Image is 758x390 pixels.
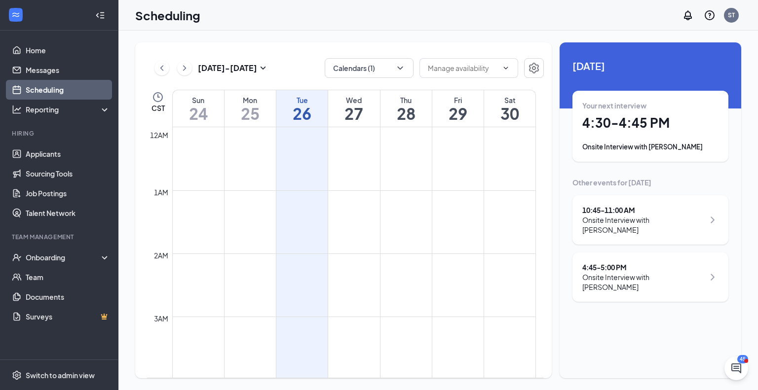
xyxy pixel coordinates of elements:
div: Hiring [12,129,108,138]
div: 4am [152,376,170,387]
div: 12am [148,130,170,141]
div: 10:45 - 11:00 AM [582,205,704,215]
div: Team Management [12,233,108,241]
div: Tue [276,95,328,105]
svg: Analysis [12,105,22,114]
div: Onsite Interview with [PERSON_NAME] [582,215,704,235]
div: Sun [173,95,224,105]
svg: Settings [12,370,22,380]
button: ChevronRight [177,61,192,75]
svg: Clock [152,91,164,103]
a: Applicants [26,144,110,164]
div: 45 [737,355,748,363]
h1: 28 [380,105,432,122]
div: 2am [152,250,170,261]
div: Wed [328,95,379,105]
a: Home [26,40,110,60]
a: Documents [26,287,110,307]
a: August 30, 2025 [484,90,535,127]
div: Onboarding [26,252,102,262]
svg: WorkstreamLogo [11,10,21,20]
svg: ChevronDown [395,63,405,73]
a: August 27, 2025 [328,90,379,127]
a: August 28, 2025 [380,90,432,127]
h1: 26 [276,105,328,122]
iframe: Intercom live chat [724,356,748,380]
a: August 25, 2025 [225,90,276,127]
button: Settings [524,58,544,78]
svg: ChevronDown [502,64,510,72]
div: Sat [484,95,535,105]
div: 4:45 - 5:00 PM [582,262,704,272]
a: Scheduling [26,80,110,100]
svg: ChevronLeft [157,62,167,74]
div: Your next interview [582,101,719,110]
div: 3am [152,313,170,324]
svg: UserCheck [12,252,22,262]
div: 1am [152,187,170,198]
a: August 26, 2025 [276,90,328,127]
svg: ChevronRight [707,271,719,283]
h1: 29 [432,105,484,122]
a: August 29, 2025 [432,90,484,127]
a: Messages [26,60,110,80]
span: CST [152,103,165,113]
a: August 24, 2025 [173,90,224,127]
button: ChevronLeft [154,61,169,75]
div: Onsite Interview with [PERSON_NAME] [582,142,719,152]
a: Job Postings [26,183,110,203]
svg: Notifications [682,9,694,21]
svg: SmallChevronDown [257,62,269,74]
a: Sourcing Tools [26,164,110,183]
h1: 27 [328,105,379,122]
input: Manage availability [428,63,498,73]
div: ST [728,11,735,19]
svg: QuestionInfo [704,9,716,21]
h1: 4:30 - 4:45 PM [582,114,719,131]
span: [DATE] [572,58,728,73]
a: Team [26,267,110,287]
div: Fri [432,95,484,105]
div: Other events for [DATE] [572,177,728,187]
div: Switch to admin view [26,370,95,380]
h1: 30 [484,105,535,122]
svg: ChevronRight [707,214,719,226]
h1: 24 [173,105,224,122]
svg: Settings [528,62,540,74]
svg: Collapse [95,10,105,20]
svg: ChevronRight [180,62,189,74]
div: Onsite Interview with [PERSON_NAME] [582,272,704,292]
h3: [DATE] - [DATE] [198,63,257,73]
a: SurveysCrown [26,307,110,326]
div: Reporting [26,105,111,114]
h1: Scheduling [135,7,200,24]
div: Thu [380,95,432,105]
div: Mon [225,95,276,105]
a: Talent Network [26,203,110,223]
h1: 25 [225,105,276,122]
button: Calendars (1)ChevronDown [325,58,414,78]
